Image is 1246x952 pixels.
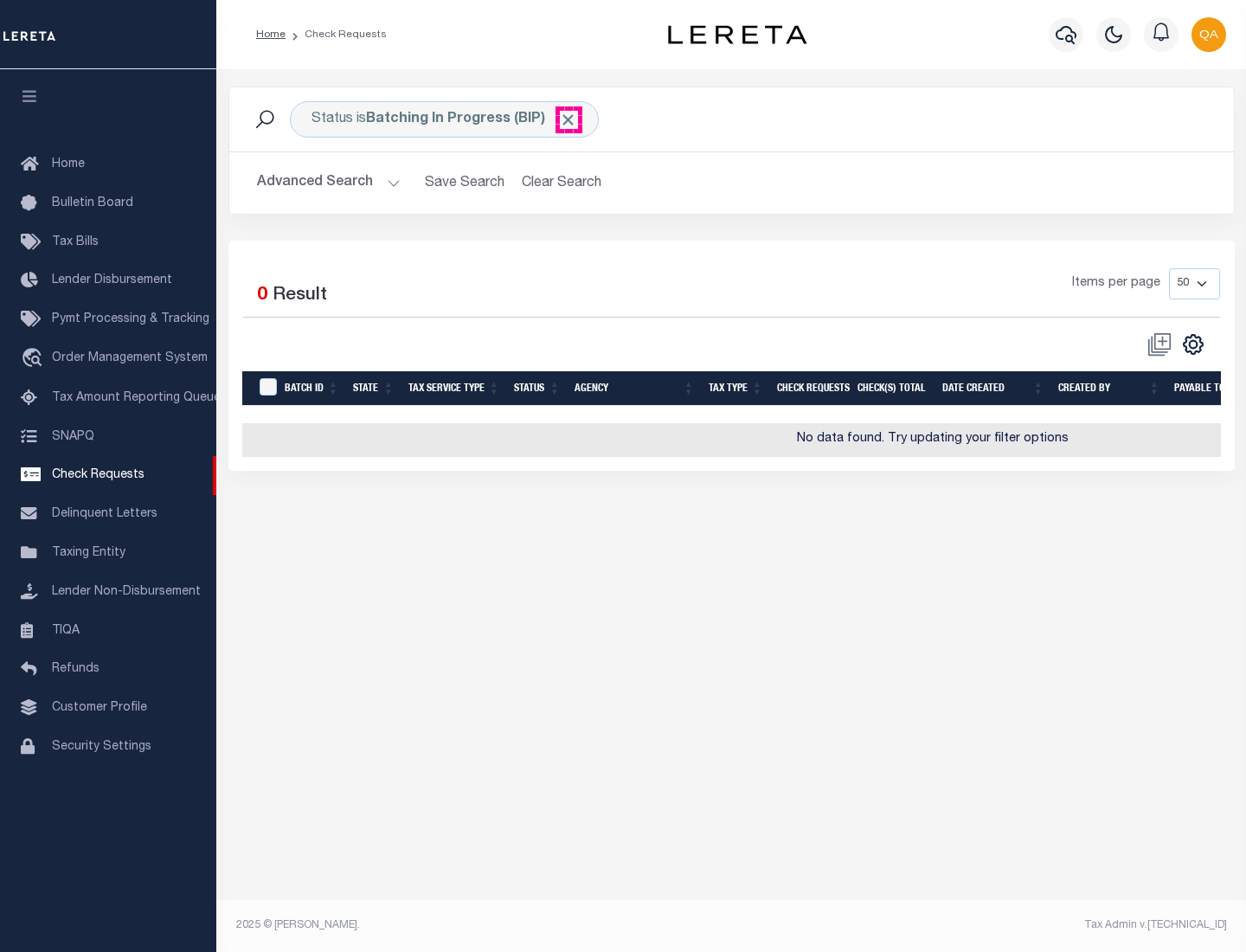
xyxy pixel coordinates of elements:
[851,371,935,407] th: Check(s) Total
[286,27,387,42] li: Check Requests
[52,352,208,364] span: Order Management System
[52,508,157,520] span: Delinquent Letters
[515,166,609,200] button: Clear Search
[668,25,806,44] img: logo-dark.svg
[568,371,702,407] th: Agency: activate to sort column ascending
[21,348,48,370] i: travel_explore
[257,286,267,305] span: 0
[52,236,99,248] span: Tax Bills
[414,166,515,200] button: Save Search
[1191,17,1226,52] img: svg+xml;base64,PHN2ZyB4bWxucz0iaHR0cDovL3d3dy53My5vcmcvMjAwMC9zdmciIHBvaW50ZXItZXZlbnRzPSJub25lIi...
[559,111,577,129] span: Click to Remove
[290,101,599,138] div: Status is
[52,702,147,714] span: Customer Profile
[702,371,770,407] th: Tax Type: activate to sort column ascending
[935,371,1051,407] th: Date Created: activate to sort column ascending
[52,197,133,209] span: Bulletin Board
[52,663,100,675] span: Refunds
[278,371,346,407] th: Batch Id: activate to sort column ascending
[52,469,145,481] span: Check Requests
[52,741,151,753] span: Security Settings
[507,371,568,407] th: Status: activate to sort column ascending
[223,917,732,933] div: 2025 © [PERSON_NAME].
[52,313,209,325] span: Pymt Processing & Tracking
[346,371,401,407] th: State: activate to sort column ascending
[256,29,286,40] a: Home
[273,282,327,310] label: Result
[1051,371,1167,407] th: Created By: activate to sort column ascending
[770,371,851,407] th: Check Requests
[52,158,85,170] span: Home
[52,392,221,404] span: Tax Amount Reporting Queue
[52,430,94,442] span: SNAPQ
[744,917,1227,933] div: Tax Admin v.[TECHNICAL_ID]
[52,586,201,598] span: Lender Non-Disbursement
[1072,274,1160,293] span: Items per page
[401,371,507,407] th: Tax Service Type: activate to sort column ascending
[366,113,577,126] b: Batching In Progress (BIP)
[52,274,172,286] span: Lender Disbursement
[52,624,80,636] span: TIQA
[257,166,401,200] button: Advanced Search
[52,547,125,559] span: Taxing Entity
